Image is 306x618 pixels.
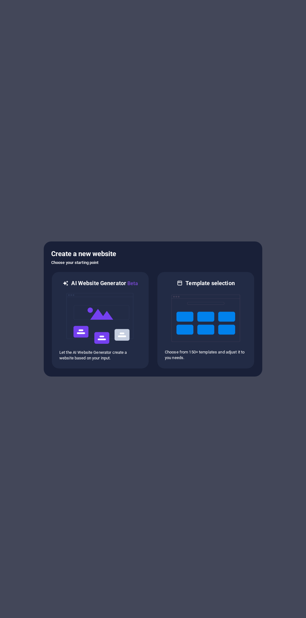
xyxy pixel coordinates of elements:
[71,280,138,287] h6: AI Website Generator
[165,349,247,361] p: Choose from 150+ templates and adjust it to you needs.
[185,280,234,287] h6: Template selection
[66,287,135,350] img: ai
[51,259,255,266] h6: Choose your starting point
[51,271,149,369] div: AI Website GeneratorBetaaiLet the AI Website Generator create a website based on your input.
[59,350,141,361] p: Let the AI Website Generator create a website based on your input.
[126,280,138,286] span: Beta
[157,271,255,369] div: Template selectionChoose from 150+ templates and adjust it to you needs.
[51,249,255,259] h5: Create a new website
